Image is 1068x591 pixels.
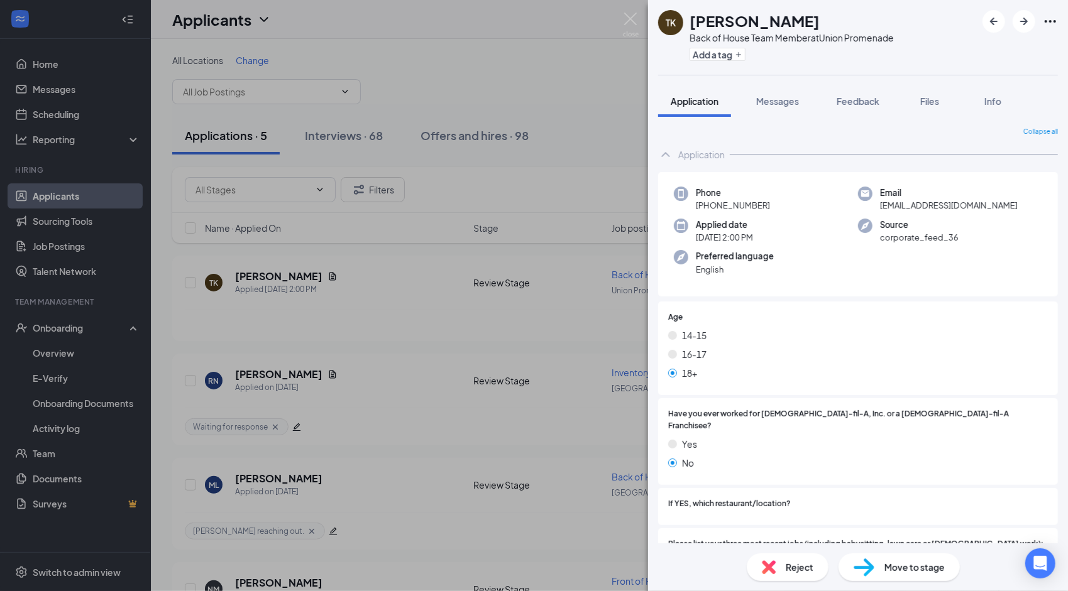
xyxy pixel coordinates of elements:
div: Back of House Team Member at Union Promenade [690,31,894,44]
button: ArrowRight [1013,10,1035,33]
span: Have you ever worked for [DEMOGRAPHIC_DATA]-fil-A, Inc. or a [DEMOGRAPHIC_DATA]-fil-A Franchisee? [668,408,1048,432]
span: Files [920,95,939,107]
div: TK [666,16,676,29]
span: Age [668,312,683,323]
span: Info [984,95,1001,107]
span: No [682,456,694,470]
span: Feedback [837,95,879,107]
span: Messages [756,95,799,107]
span: corporate_feed_36 [880,231,959,244]
span: English [696,263,774,276]
span: 16-17 [682,347,707,361]
span: 18+ [682,366,697,380]
span: [DATE] 2:00 PM [696,231,753,244]
span: Move to stage [884,560,945,574]
span: Preferred language [696,250,774,263]
span: [PHONE_NUMBER] [696,199,770,212]
span: [EMAIL_ADDRESS][DOMAIN_NAME] [880,199,1018,212]
svg: ArrowRight [1016,14,1032,29]
span: If YES, which restaurant/location? [668,498,791,510]
div: Open Intercom Messenger [1025,548,1055,578]
span: Yes [682,437,697,451]
span: Applied date [696,219,753,231]
span: Source [880,219,959,231]
span: Phone [696,187,770,199]
div: Application [678,148,725,161]
span: Please list your three most recent jobs (including babysitting, lawn care or [DEMOGRAPHIC_DATA] w... [668,538,1043,550]
h1: [PERSON_NAME] [690,10,820,31]
span: Reject [786,560,813,574]
span: 14-15 [682,328,707,342]
svg: ChevronUp [658,147,673,162]
span: Application [671,95,718,107]
svg: Plus [735,51,742,58]
button: ArrowLeftNew [983,10,1005,33]
span: Collapse all [1023,127,1058,137]
svg: ArrowLeftNew [986,14,1001,29]
svg: Ellipses [1043,14,1058,29]
span: Email [880,187,1018,199]
button: PlusAdd a tag [690,48,746,61]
